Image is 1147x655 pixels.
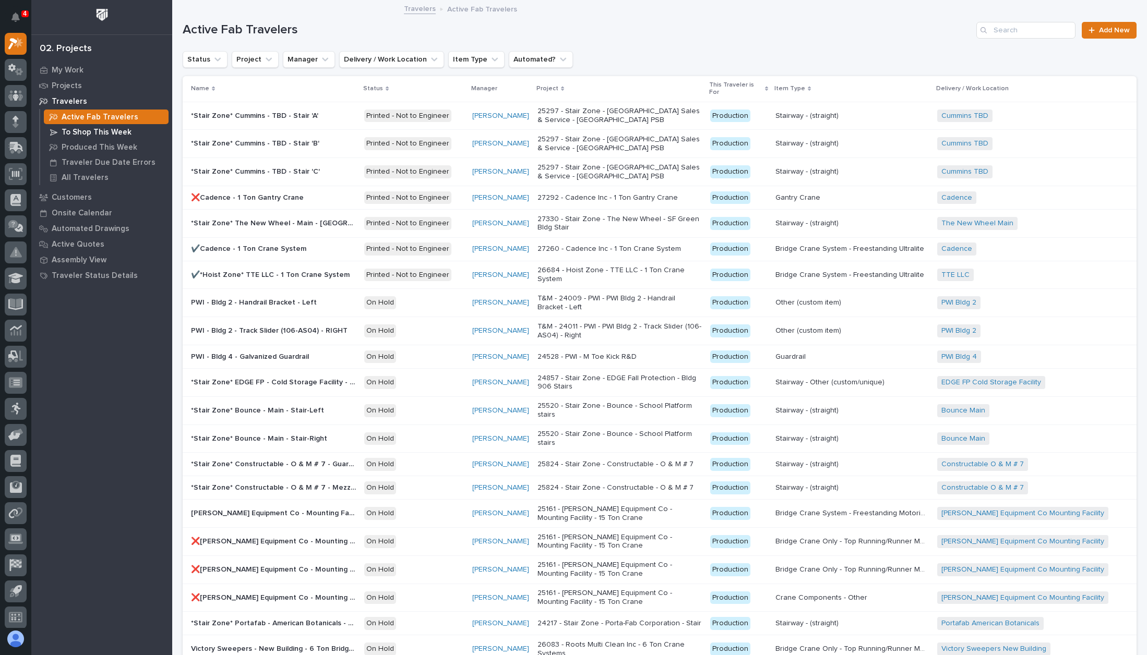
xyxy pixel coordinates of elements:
a: Projects [31,78,172,93]
tr: [PERSON_NAME] Equipment Co - Mounting Facility - 15 Ton Crane System[PERSON_NAME] Equipment Co - ... [183,500,1137,528]
a: [PERSON_NAME] [472,619,529,628]
a: Produced This Week [40,140,172,154]
a: EDGE FP Cold Storage Facility [941,378,1041,387]
p: Crane Components - Other [775,591,869,602]
a: Traveler Status Details [31,268,172,283]
p: Stairway - (straight) [775,404,841,415]
p: Name [191,83,209,94]
p: ❌[PERSON_NAME] Equipment Co - Mounting Facility - Bridge #1 [191,535,358,546]
a: [PERSON_NAME] Equipment Co Mounting Facility [941,537,1104,546]
a: [PERSON_NAME] [472,434,529,443]
tr: PWI - Bldg 2 - Track Slider (106-AS04) - RIGHTPWI - Bldg 2 - Track Slider (106-AS04) - RIGHT On H... [183,317,1137,345]
a: Constructable O & M # 7 [941,460,1024,469]
p: Projects [52,81,82,91]
div: Production [710,269,750,282]
tr: PWI - Bldg 2 - Handrail Bracket - LeftPWI - Bldg 2 - Handrail Bracket - Left On Hold[PERSON_NAME]... [183,289,1137,317]
div: On Hold [364,296,396,309]
a: [PERSON_NAME] [472,483,529,492]
a: Add New [1082,22,1137,39]
a: Onsite Calendar [31,205,172,221]
a: Active Quotes [31,236,172,252]
a: PWI Bldg 2 [941,326,976,335]
a: Bounce Main [941,434,985,443]
tr: ❌Cadence - 1 Ton Gantry Crane❌Cadence - 1 Ton Gantry Crane Printed - Not to Engineer[PERSON_NAME]... [183,186,1137,209]
tr: *Stair Zone* The New Wheel - Main - [GEOGRAPHIC_DATA]*Stair Zone* The New Wheel - Main - [GEOGRAP... [183,209,1137,237]
div: Printed - Not to Engineer [364,217,451,230]
a: Active Fab Travelers [40,110,172,124]
p: Stairway - (straight) [775,481,841,492]
div: Production [710,376,750,389]
p: Gantry Crane [775,191,822,202]
p: Active Fab Travelers [447,3,517,14]
p: Guardrail [775,350,808,361]
p: Active Quotes [52,240,104,249]
a: [PERSON_NAME] [472,245,529,253]
p: Status [363,83,383,94]
a: Cummins TBD [941,167,988,176]
p: Stairway - (straight) [775,458,841,469]
div: Production [710,432,750,445]
a: [PERSON_NAME] [472,271,529,280]
p: Bridge Crane Only - Top Running/Runner Motorized [775,642,931,653]
img: Workspace Logo [92,5,112,25]
div: Search [976,22,1076,39]
a: [PERSON_NAME] [472,537,529,546]
a: [PERSON_NAME] Equipment Co Mounting Facility [941,593,1104,602]
a: All Travelers [40,170,172,185]
a: Victory Sweepers New Building [941,645,1046,653]
div: On Hold [364,458,396,471]
a: Automated Drawings [31,221,172,236]
div: Production [710,535,750,548]
div: On Hold [364,591,396,604]
p: 4 [23,10,27,17]
div: Printed - Not to Engineer [364,165,451,178]
a: [PERSON_NAME] Equipment Co Mounting Facility [941,565,1104,574]
div: Production [710,217,750,230]
p: T&M - 24011 - PWI - PWI Bldg 2 - Track Slider (106-AS04) - Right [537,322,702,340]
div: Printed - Not to Engineer [364,110,451,123]
p: 27260 - Cadence Inc - 1 Ton Crane System [537,245,702,253]
div: Production [710,350,750,363]
div: Production [710,563,750,576]
a: TTE LLC [941,271,970,280]
a: [PERSON_NAME] [472,298,529,307]
p: *Stair Zone* Portafab - American Botanicals - Stair [191,617,358,628]
tr: *Stair Zone* Portafab - American Botanicals - Stair*Stair Zone* Portafab - American Botanicals - ... [183,612,1137,635]
p: *Stair Zone* Cummins - TBD - Stair 'A' [191,110,320,120]
p: 25520 - Stair Zone - Bounce - School Platform stairs [537,402,702,419]
p: Other (custom item) [775,324,843,335]
div: On Hold [364,432,396,445]
p: Project [536,83,558,94]
div: Printed - Not to Engineer [364,137,451,150]
p: Produced This Week [62,143,137,152]
p: ❌[PERSON_NAME] Equipment Co - Mounting Facility - Bridge #2 [191,563,358,574]
p: Bridge Crane System - Freestanding Motorized [775,507,931,518]
div: On Hold [364,404,396,417]
p: Active Fab Travelers [62,113,138,122]
div: Printed - Not to Engineer [364,269,451,282]
a: Customers [31,189,172,205]
p: *Stair Zone* Cummins - TBD - Stair 'C' [191,165,322,176]
a: Bounce Main [941,406,985,415]
button: Notifications [5,6,27,28]
p: Stairway - Other (custom/unique) [775,376,887,387]
p: PWI - Bldg 2 - Handrail Bracket - Left [191,296,319,307]
p: 25297 - Stair Zone - [GEOGRAPHIC_DATA] Sales & Service - [GEOGRAPHIC_DATA] PSB [537,135,702,153]
a: Assembly View [31,252,172,268]
p: 25161 - [PERSON_NAME] Equipment Co - Mounting Facility - 15 Ton Crane [537,533,702,551]
p: Bridge Crane Only - Top Running/Runner Motorized [775,563,931,574]
p: ✔️*Hoist Zone* TTE LLC - 1 Ton Crane System [191,269,352,280]
a: [PERSON_NAME] [472,326,529,335]
div: 02. Projects [40,43,92,55]
a: Cummins TBD [941,112,988,120]
div: On Hold [364,507,396,520]
tr: *Stair Zone* Cummins - TBD - Stair 'B'*Stair Zone* Cummins - TBD - Stair 'B' Printed - Not to Eng... [183,130,1137,158]
p: Stairway - (straight) [775,137,841,148]
tr: *Stair Zone* Bounce - Main - Stair-Left*Stair Zone* Bounce - Main - Stair-Left On Hold[PERSON_NAM... [183,396,1137,424]
a: Constructable O & M # 7 [941,483,1024,492]
p: Travelers [52,97,87,106]
p: ❌Elliott Equipment Co - Mounting Facility - Runway Electrification [191,591,358,602]
button: Manager [283,51,335,68]
div: On Hold [364,350,396,363]
tr: ❌[PERSON_NAME] Equipment Co - Mounting Facility - Bridge #1❌[PERSON_NAME] Equipment Co - Mounting... [183,528,1137,556]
